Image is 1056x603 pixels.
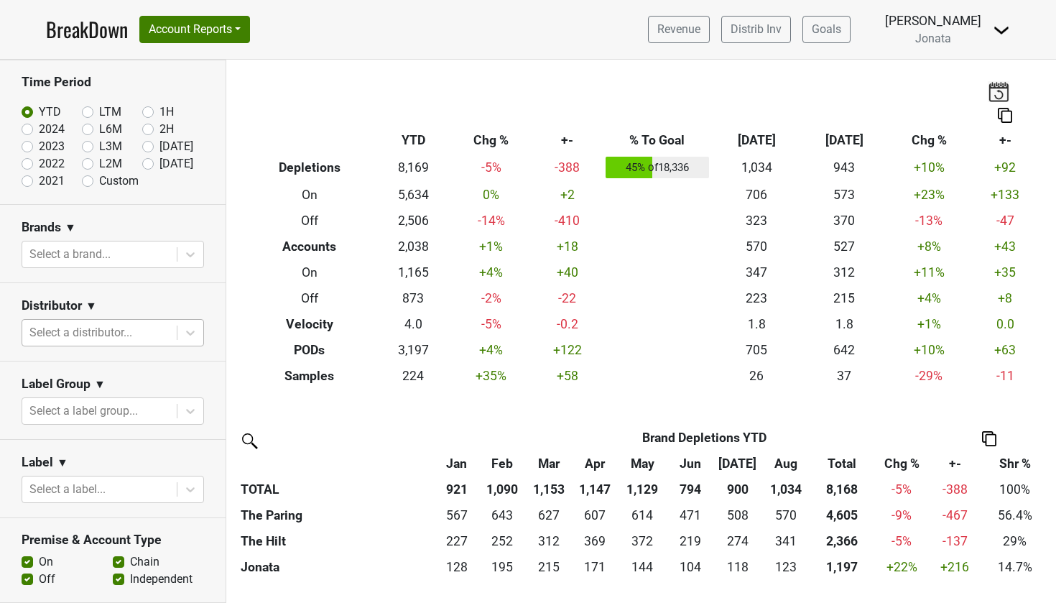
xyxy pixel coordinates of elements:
div: 607 [575,506,613,525]
div: 215 [528,558,569,576]
td: +1 % [888,311,970,337]
a: Goals [802,16,851,43]
div: 372 [621,532,664,551]
td: 223 [713,285,800,311]
label: Chain [130,553,159,571]
label: Custom [99,172,139,190]
td: 642.621 [479,502,524,528]
th: Total: activate to sort column ascending [810,451,874,477]
td: 570.248 [762,502,810,528]
td: 323 [713,208,800,234]
th: Velocity [243,311,377,337]
div: 627 [528,506,569,525]
td: 117.75 [713,554,762,580]
th: On [243,259,377,285]
label: 2022 [39,155,65,172]
label: 2H [159,121,174,138]
div: 195 [483,558,521,576]
td: 37 [800,363,888,389]
div: 614 [621,506,664,525]
td: +2 [532,182,602,208]
span: Jonata [915,32,951,45]
td: 251.908 [479,528,524,554]
label: [DATE] [159,138,193,155]
td: +4 % [888,285,970,311]
label: LTM [99,103,121,121]
th: 1,034 [762,477,810,502]
label: 2023 [39,138,65,155]
td: 143.583 [618,554,668,580]
a: Revenue [648,16,710,43]
td: 214.598 [524,554,572,580]
td: 4.0 [376,311,450,337]
td: +40 [532,259,602,285]
td: 368.941 [573,528,618,554]
h3: Premise & Account Type [22,533,204,548]
td: 0.0 [971,311,1040,337]
div: +216 [932,558,977,576]
th: Feb: activate to sort column ascending [479,451,524,477]
td: +43 [971,234,1040,259]
th: May: activate to sort column ascending [618,451,668,477]
div: 312 [528,532,569,551]
td: 613.866 [618,502,668,528]
th: 1,129 [618,477,668,502]
td: 128.093 [434,554,479,580]
th: 1,090 [479,477,524,502]
th: 1,153 [524,477,572,502]
td: 873 [376,285,450,311]
div: 643 [483,506,521,525]
td: 274.258 [713,528,762,554]
td: +8 [971,285,1040,311]
td: 170.656 [573,554,618,580]
th: Mar: activate to sort column ascending [524,451,572,477]
td: 224 [376,363,450,389]
td: 226.555 [434,528,479,554]
td: 8,169 [376,154,450,183]
td: +92 [971,154,1040,183]
td: 642 [800,337,888,363]
h3: Time Period [22,75,204,90]
th: Aug: activate to sort column ascending [762,451,810,477]
th: 1,147 [573,477,618,502]
img: Dropdown Menu [993,22,1010,39]
div: 118 [716,558,759,576]
th: Samples [243,363,377,389]
td: +10 % [888,337,970,363]
th: PODs [243,337,377,363]
td: 607.013 [573,502,618,528]
th: 4605.479 [810,502,874,528]
td: 312 [800,259,888,285]
td: 100% [981,477,1049,502]
td: -22 [532,285,602,311]
label: L2M [99,155,122,172]
div: 341 [766,532,807,551]
span: ▼ [94,376,106,393]
th: 921 [434,477,479,502]
th: 2365.626 [810,528,874,554]
td: +1 % [450,234,532,259]
span: ▼ [65,219,76,236]
th: Depletions [243,154,377,183]
td: 2,038 [376,234,450,259]
td: 573 [800,182,888,208]
td: 195.33 [479,554,524,580]
label: YTD [39,103,61,121]
span: -388 [942,482,968,497]
div: 369 [575,532,613,551]
td: 371.958 [618,528,668,554]
label: Independent [130,571,193,588]
h3: Label [22,455,53,470]
td: 1,034 [713,154,800,183]
td: +11 % [888,259,970,285]
th: Chg %: activate to sort column ascending [875,451,930,477]
td: +35 [971,259,1040,285]
img: Copy to clipboard [982,431,996,446]
td: 626.597 [524,502,572,528]
div: 252 [483,532,521,551]
th: &nbsp;: activate to sort column ascending [237,451,434,477]
td: -47 [971,208,1040,234]
td: +35 % [450,363,532,389]
th: On [243,182,377,208]
label: 2021 [39,172,65,190]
